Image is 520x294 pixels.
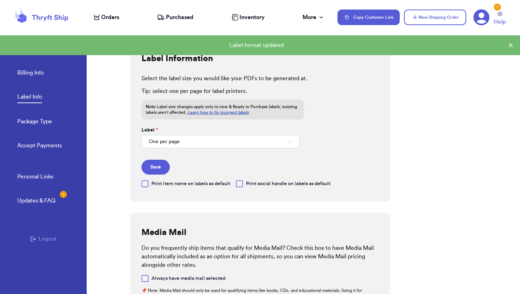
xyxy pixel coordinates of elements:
button: Logout [30,235,57,243]
span: Help [494,18,506,26]
div: 1 [494,4,501,11]
p: Do you frequently ship items that qualify for Media Mail? Check this box to have Media Mail autom... [141,244,379,269]
button: Save [141,160,170,175]
a: Updates & FAQ1 [17,196,56,206]
p: Tip: select one per page for label printers. [141,87,379,95]
h2: Label Information [141,53,213,64]
span: Note: [146,105,157,109]
a: Package Type [17,117,52,127]
a: Help [494,12,506,26]
span: Print social handle on labels as default [246,180,330,187]
label: Label [141,127,158,134]
a: 1 [473,9,490,25]
p: Select the label size you would like your PDFs to be generated at. [141,74,379,83]
a: Inventory [232,13,265,22]
div: Updates & FAQ [17,196,56,205]
button: Copy Customer Link [337,10,400,25]
span: Print item name on labels as default [151,180,230,187]
div: Label format updated [6,41,507,49]
div: 1 [60,191,67,198]
h2: Media Mail [141,227,186,238]
button: One per page [141,135,300,148]
span: Always have media mail selected [151,275,225,282]
a: Purchased [157,13,193,22]
span: Orders [101,13,119,22]
a: Orders [94,13,119,22]
a: Billing Info [17,69,44,78]
button: New Shipping Order [404,10,466,25]
a: Personal Links [17,172,53,182]
a: Label Info [17,93,42,103]
a: Learn how to fix incorrect labels [187,110,249,114]
span: One per page [149,138,180,145]
span: Inventory [239,13,265,22]
a: Accept Payments [17,141,62,151]
span: Purchased [166,13,193,22]
div: More [302,13,325,22]
p: Label size changes apply only to new & Ready to Purchase labels; existing labels aren’t affected. [146,104,300,115]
